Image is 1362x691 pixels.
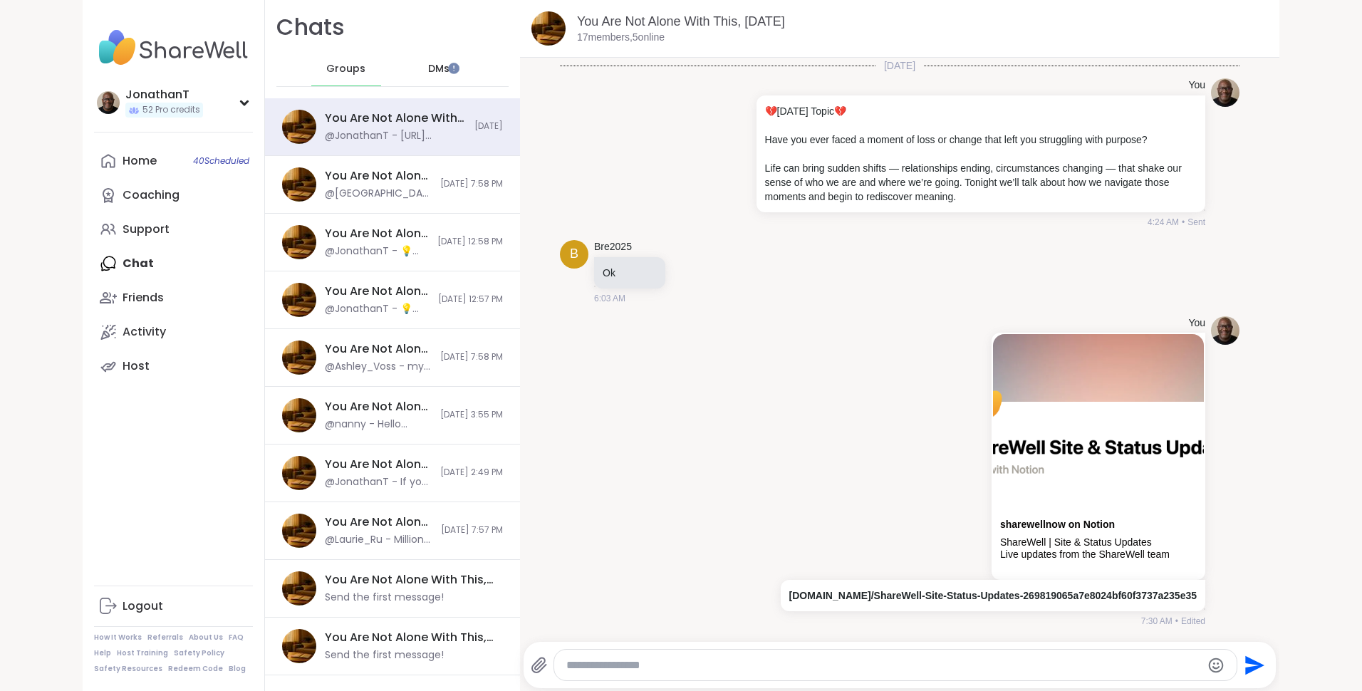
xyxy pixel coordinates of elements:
div: Support [123,222,170,237]
div: Host [123,358,150,374]
span: [DATE] 7:57 PM [441,524,503,536]
img: https://sharewell-space-live.sfo3.digitaloceanspaces.com/user-generated/0e2c5150-e31e-4b6a-957d-4... [1211,316,1239,345]
a: Blog [229,664,246,674]
div: You Are Not Alone With This, [DATE] [325,572,494,588]
span: [DATE] 7:58 PM [440,351,503,363]
img: ShareWell | Site & Status Updates [993,334,1204,511]
span: 40 Scheduled [193,155,249,167]
div: You Are Not Alone With This, [DATE] [325,110,466,126]
span: Edited [1181,615,1205,628]
div: ShareWell | Site & Status Updates [1000,536,1197,549]
span: 💔 [765,105,777,117]
img: https://sharewell-space-live.sfo3.digitaloceanspaces.com/user-generated/0e2c5150-e31e-4b6a-957d-4... [1211,78,1239,107]
a: You Are Not Alone With This, [DATE] [577,14,785,28]
span: Sent [1187,216,1205,229]
div: You Are Not Alone With This, [DATE] [325,284,430,299]
div: @Laurie_Ru - Millions of people experience hurt every day. [PERSON_NAME]'re no more responsible f... [325,533,432,547]
div: Home [123,153,157,169]
button: Emoji picker [1207,657,1225,674]
span: 4:24 AM [1148,216,1179,229]
img: You Are Not Alone With This, Sep 06 [282,514,316,548]
div: You Are Not Alone With This, [DATE] [325,168,432,184]
div: Send the first message! [325,648,444,663]
span: Groups [326,62,365,76]
a: Help [94,648,111,658]
p: Life can bring sudden shifts — relationships ending, circumstances changing — that shake our sens... [765,161,1197,204]
img: You Are Not Alone With This, Sep 08 [282,341,316,375]
img: You Are Not Alone With This, Sep 07 [282,398,316,432]
div: You Are Not Alone With This, [DATE] [325,226,429,241]
h4: You [1188,78,1205,93]
a: How It Works [94,633,142,643]
span: 6:03 AM [594,292,625,305]
img: You Are Not Alone With This, Sep 07 [282,456,316,490]
div: @nanny - Hello everyone, thanks for making me feel comfortable and accepted in this group❤️ [325,417,432,432]
a: Referrals [147,633,183,643]
div: @JonathanT - 💡 Update on ShareWell Audio ShareWell is currently testing a new third-party audio p... [325,244,429,259]
span: [DATE] 12:58 PM [437,236,503,248]
p: Ok [603,266,657,280]
div: @Ashley_Voss - my son is crying for me. Good night everyone!!! [325,360,432,374]
span: [DATE] [875,58,924,73]
span: • [1182,216,1185,229]
a: Attachment [1000,519,1115,530]
div: You Are Not Alone With This, [DATE] [325,630,494,645]
img: You Are Not Alone With This, Sep 13 [282,571,316,606]
a: Safety Policy [174,648,224,658]
a: [DOMAIN_NAME]/ShareWell-Site-Status-Updates-269819065a7e8024bf60f3737a235e35 [789,590,1197,601]
a: Home40Scheduled [94,144,253,178]
a: FAQ [229,633,244,643]
div: You Are Not Alone With This, [DATE] [325,399,432,415]
div: Send the first message! [325,591,444,605]
a: About Us [189,633,223,643]
img: You Are Not Alone With This, Sep 13 [282,629,316,663]
span: [DATE] 2:49 PM [440,467,503,479]
span: [DATE] [474,120,503,133]
a: Host [94,349,253,383]
a: Safety Resources [94,664,162,674]
span: [DATE] 3:55 PM [440,409,503,421]
div: JonathanT [125,87,203,103]
h1: Chats [276,11,345,43]
button: Send [1237,649,1269,681]
a: Coaching [94,178,253,212]
a: Friends [94,281,253,315]
span: • [1175,615,1178,628]
a: Bre2025 [594,240,632,254]
a: Logout [94,589,253,623]
div: You Are Not Alone With This, [DATE] [325,341,432,357]
div: Coaching [123,187,180,203]
div: Logout [123,598,163,614]
a: Activity [94,315,253,349]
div: Activity [123,324,166,340]
div: You Are Not Alone With This, [DATE] [325,514,432,530]
div: @JonathanT - 💡 Update on ShareWell Audio ShareWell is currently testing a new third-party audio p... [325,302,430,316]
div: @[GEOGRAPHIC_DATA] - Thanks everyone that shared. We will all be OK. [PERSON_NAME] hang in there. [325,187,432,201]
a: Redeem Code [168,664,223,674]
a: Host Training [117,648,168,658]
span: DMs [428,62,449,76]
textarea: Type your message [566,658,1200,672]
div: Friends [123,290,164,306]
span: [DATE] 12:57 PM [438,293,503,306]
img: You Are Not Alone With This, Sep 10 [531,11,566,46]
img: You Are Not Alone With This, Sep 09 [282,167,316,202]
h4: You [1188,316,1205,331]
img: You Are Not Alone With This, Sep 10 [282,110,316,144]
span: [DATE] 7:58 PM [440,178,503,190]
div: @JonathanT - [URL][DOMAIN_NAME] [325,129,466,143]
img: JonathanT [97,91,120,114]
a: Support [94,212,253,246]
div: @JonathanT - If you experienced any glitches, you’re not alone — a few others have run into the s... [325,475,432,489]
img: You Are Not Alone With This, Sep 11 [282,283,316,317]
span: 7:30 AM [1141,615,1173,628]
span: 💔 [834,105,846,117]
iframe: Spotlight [448,63,459,74]
div: You Are Not Alone With This, [DATE] [325,457,432,472]
p: 17 members, 5 online [577,31,665,45]
span: B [570,244,578,264]
div: Live updates from the ShareWell team [1000,549,1197,561]
img: You Are Not Alone With This, Sep 12 [282,225,316,259]
p: [DATE] Topic [765,104,1197,118]
span: 52 Pro credits [142,104,200,116]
